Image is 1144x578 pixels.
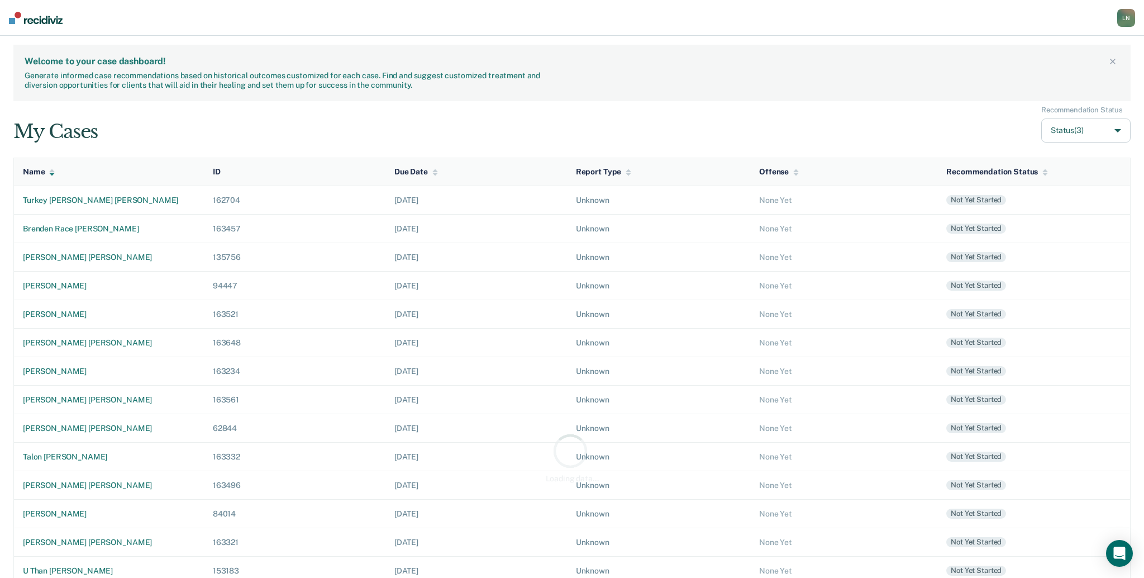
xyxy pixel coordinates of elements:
[23,395,195,405] div: [PERSON_NAME] [PERSON_NAME]
[204,471,385,499] td: 163496
[213,167,221,177] div: ID
[946,338,1006,348] div: Not yet started
[946,195,1006,205] div: Not yet started
[946,252,1006,262] div: Not yet started
[759,310,928,319] div: None Yet
[385,357,567,385] td: [DATE]
[946,423,1006,433] div: Not yet started
[23,566,195,576] div: u than [PERSON_NAME]
[385,499,567,528] td: [DATE]
[759,196,928,205] div: None Yet
[946,366,1006,376] div: Not yet started
[23,310,195,319] div: [PERSON_NAME]
[204,243,385,271] td: 135756
[946,224,1006,234] div: Not yet started
[9,12,63,24] img: Recidiviz
[385,243,567,271] td: [DATE]
[567,499,750,528] td: Unknown
[385,214,567,243] td: [DATE]
[385,328,567,357] td: [DATE]
[385,385,567,414] td: [DATE]
[1041,119,1131,143] button: Status(3)
[759,281,928,291] div: None Yet
[567,328,750,357] td: Unknown
[204,300,385,328] td: 163521
[567,385,750,414] td: Unknown
[946,452,1006,462] div: Not yet started
[946,395,1006,405] div: Not yet started
[567,442,750,471] td: Unknown
[23,281,195,291] div: [PERSON_NAME]
[1106,540,1133,567] div: Open Intercom Messenger
[567,214,750,243] td: Unknown
[759,566,928,576] div: None Yet
[23,224,195,234] div: brenden race [PERSON_NAME]
[204,528,385,556] td: 163321
[759,253,928,262] div: None Yet
[13,120,98,143] div: My Cases
[759,224,928,234] div: None Yet
[385,414,567,442] td: [DATE]
[394,167,438,177] div: Due Date
[385,528,567,556] td: [DATE]
[23,253,195,262] div: [PERSON_NAME] [PERSON_NAME]
[204,214,385,243] td: 163457
[204,385,385,414] td: 163561
[567,186,750,214] td: Unknown
[23,338,195,348] div: [PERSON_NAME] [PERSON_NAME]
[567,471,750,499] td: Unknown
[23,196,195,205] div: turkey [PERSON_NAME] [PERSON_NAME]
[385,186,567,214] td: [DATE]
[759,452,928,462] div: None Yet
[946,480,1006,490] div: Not yet started
[25,56,1106,67] div: Welcome to your case dashboard!
[567,414,750,442] td: Unknown
[567,243,750,271] td: Unknown
[204,271,385,300] td: 94447
[23,452,195,462] div: talon [PERSON_NAME]
[23,167,55,177] div: Name
[385,271,567,300] td: [DATE]
[23,538,195,547] div: [PERSON_NAME] [PERSON_NAME]
[385,471,567,499] td: [DATE]
[946,309,1006,319] div: Not yet started
[204,499,385,528] td: 84014
[204,186,385,214] td: 162704
[759,481,928,490] div: None Yet
[567,300,750,328] td: Unknown
[204,414,385,442] td: 62844
[25,71,544,90] div: Generate informed case recommendations based on historical outcomes customized for each case. Fin...
[759,338,928,348] div: None Yet
[204,357,385,385] td: 163234
[567,528,750,556] td: Unknown
[759,367,928,376] div: None Yet
[1117,9,1135,27] button: LN
[946,167,1048,177] div: Recommendation Status
[23,424,195,433] div: [PERSON_NAME] [PERSON_NAME]
[759,167,799,177] div: Offense
[759,424,928,433] div: None Yet
[759,395,928,405] div: None Yet
[23,509,195,519] div: [PERSON_NAME]
[946,281,1006,291] div: Not yet started
[204,442,385,471] td: 163332
[946,537,1006,547] div: Not yet started
[1117,9,1135,27] div: L N
[204,328,385,357] td: 163648
[567,357,750,385] td: Unknown
[759,538,928,547] div: None Yet
[23,481,195,490] div: [PERSON_NAME] [PERSON_NAME]
[759,509,928,519] div: None Yet
[946,509,1006,519] div: Not yet started
[385,300,567,328] td: [DATE]
[23,367,195,376] div: [PERSON_NAME]
[1041,106,1123,115] div: Recommendation Status
[385,442,567,471] td: [DATE]
[567,271,750,300] td: Unknown
[576,167,631,177] div: Report Type
[946,566,1006,576] div: Not yet started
